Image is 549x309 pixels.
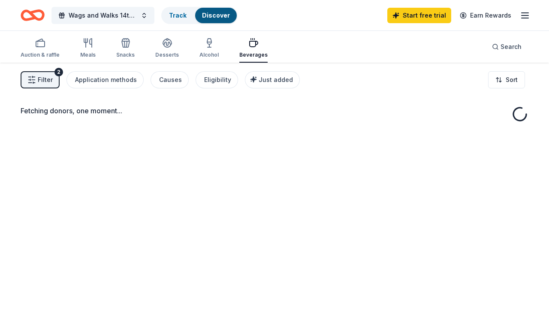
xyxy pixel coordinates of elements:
span: Just added [259,76,293,83]
span: Sort [506,75,518,85]
button: Alcohol [199,34,219,63]
button: Application methods [66,71,144,88]
div: Snacks [116,51,135,58]
button: Filter2 [21,71,60,88]
div: Causes [159,75,182,85]
a: Earn Rewards [455,8,516,23]
button: Snacks [116,34,135,63]
button: Search [485,38,528,55]
button: Desserts [155,34,179,63]
a: Discover [202,12,230,19]
button: Wags and Walks 14th Annual Online Auction [51,7,154,24]
div: Application methods [75,75,137,85]
button: TrackDiscover [161,7,238,24]
div: Fetching donors, one moment... [21,106,528,116]
button: Beverages [239,34,268,63]
span: Filter [38,75,53,85]
button: Meals [80,34,96,63]
span: Wags and Walks 14th Annual Online Auction [69,10,137,21]
a: Home [21,5,45,25]
button: Causes [151,71,189,88]
button: Sort [488,71,525,88]
div: Alcohol [199,51,219,58]
button: Auction & raffle [21,34,60,63]
div: Beverages [239,51,268,58]
button: Eligibility [196,71,238,88]
button: Just added [245,71,300,88]
div: Eligibility [204,75,231,85]
div: Auction & raffle [21,51,60,58]
div: Desserts [155,51,179,58]
div: Meals [80,51,96,58]
div: 2 [54,68,63,76]
a: Start free trial [387,8,451,23]
a: Track [169,12,187,19]
span: Search [501,42,522,52]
